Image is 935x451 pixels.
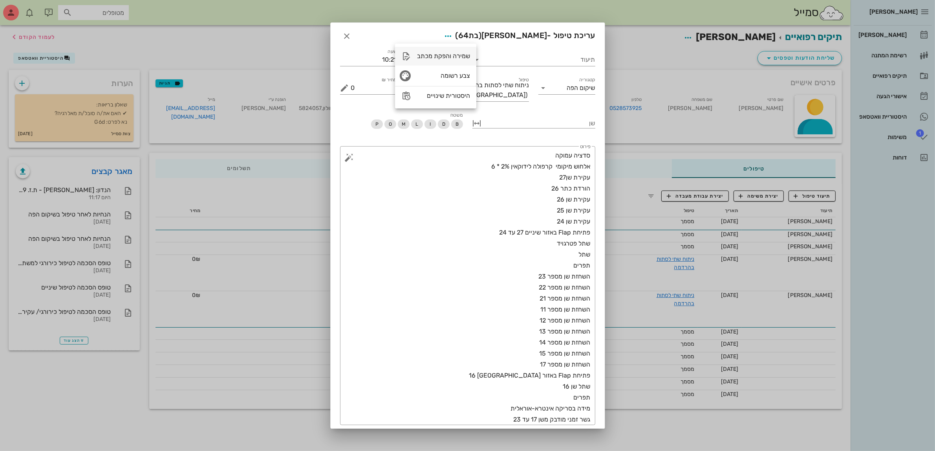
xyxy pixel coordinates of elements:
[415,119,418,129] span: L
[458,31,469,40] span: 64
[401,119,405,129] span: M
[456,31,482,40] span: (בת )
[417,92,470,99] div: היסטורית שינויים
[430,119,431,129] span: I
[375,119,378,129] span: P
[472,53,595,66] div: תיעוד
[388,119,392,129] span: O
[388,49,397,55] label: שעה
[455,119,458,129] span: B
[579,77,595,83] label: קטגוריה
[460,82,529,89] span: ניתוח שתי לסתות בהרדמה
[519,77,529,83] label: טיפול
[481,31,547,40] span: [PERSON_NAME]
[417,72,470,79] div: צבע רשומה
[417,52,470,60] div: שמירה והפקת מכתב
[450,112,463,118] span: משטח
[382,77,397,83] label: מחיר ₪
[442,119,445,129] span: D
[395,66,476,86] div: צבע רשומה
[340,83,349,93] button: מחיר ₪ appended action
[460,92,527,99] span: ([GEOGRAPHIC_DATA])
[441,29,595,43] span: עריכת טיפול -
[580,144,591,150] label: פירוט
